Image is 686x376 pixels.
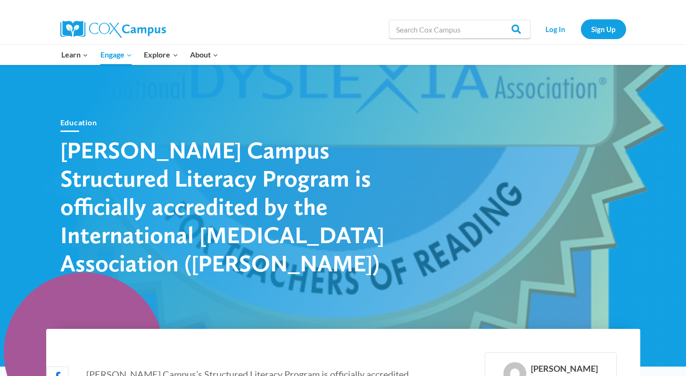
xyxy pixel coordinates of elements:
[535,19,576,39] a: Log In
[60,21,166,38] img: Cox Campus
[60,118,97,127] a: Education
[535,19,626,39] nav: Secondary Navigation
[190,49,218,61] span: About
[60,136,390,277] h1: [PERSON_NAME] Campus Structured Literacy Program is officially accredited by the International [M...
[531,364,598,374] div: [PERSON_NAME]
[56,45,224,65] nav: Primary Navigation
[61,49,88,61] span: Learn
[144,49,178,61] span: Explore
[389,20,530,39] input: Search Cox Campus
[581,19,626,39] a: Sign Up
[100,49,132,61] span: Engage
